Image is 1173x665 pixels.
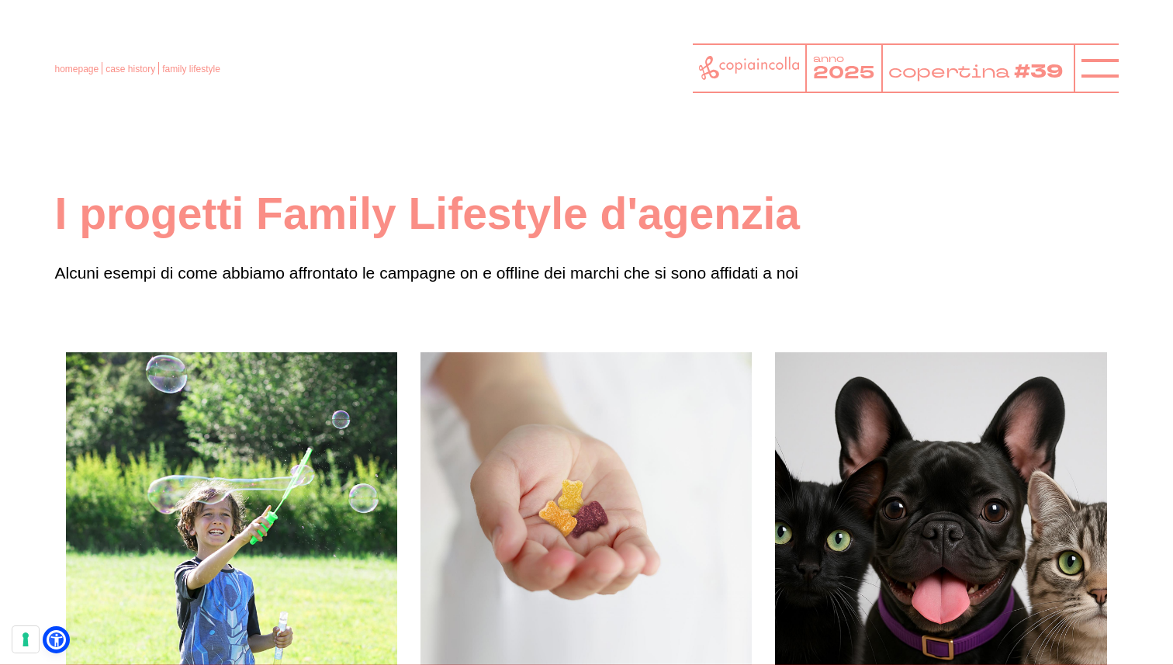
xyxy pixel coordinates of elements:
[47,630,66,649] a: Open Accessibility Menu
[106,64,155,74] a: case history
[888,59,1012,83] tspan: copertina
[813,61,874,85] tspan: 2025
[54,260,1118,286] p: Alcuni esempi di come abbiamo affrontato le campagne on e offline dei marchi che si sono affidati...
[813,53,844,66] tspan: anno
[54,186,1118,241] h1: I progetti Family Lifestyle d'agenzia
[1016,58,1067,85] tspan: #39
[54,64,99,74] a: homepage
[162,64,220,74] a: family lifestyle
[12,626,39,653] button: Le tue preferenze relative al consenso per le tecnologie di tracciamento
